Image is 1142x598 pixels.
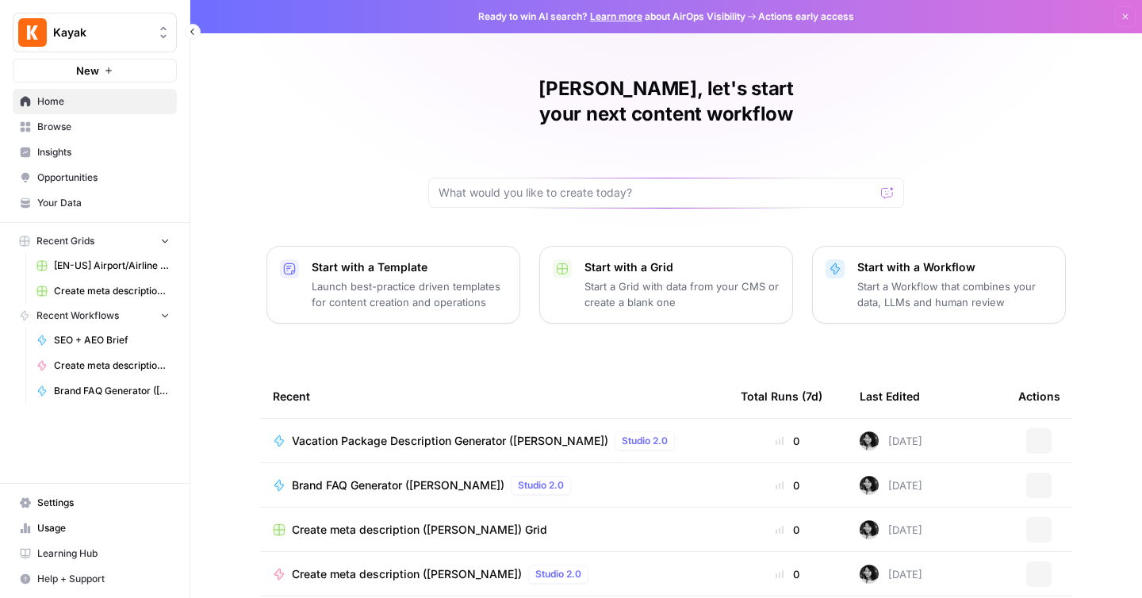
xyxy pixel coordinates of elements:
[478,10,745,24] span: Ready to win AI search? about AirOps Visibility
[860,431,922,450] div: [DATE]
[13,140,177,165] a: Insights
[741,374,822,418] div: Total Runs (7d)
[13,89,177,114] a: Home
[37,94,170,109] span: Home
[741,477,834,493] div: 0
[539,246,793,324] button: Start with a GridStart a Grid with data from your CMS or create a blank one
[1018,374,1060,418] div: Actions
[76,63,99,79] span: New
[439,185,875,201] input: What would you like to create today?
[312,278,507,310] p: Launch best-practice driven templates for content creation and operations
[758,10,854,24] span: Actions early access
[535,567,581,581] span: Studio 2.0
[37,196,170,210] span: Your Data
[292,433,608,449] span: Vacation Package Description Generator ([PERSON_NAME])
[857,259,1052,275] p: Start with a Workflow
[54,284,170,298] span: Create meta description ([PERSON_NAME]) Grid
[37,521,170,535] span: Usage
[37,546,170,561] span: Learning Hub
[741,522,834,538] div: 0
[18,18,47,47] img: Kayak Logo
[13,190,177,216] a: Your Data
[37,120,170,134] span: Browse
[13,165,177,190] a: Opportunities
[53,25,149,40] span: Kayak
[13,13,177,52] button: Workspace: Kayak
[860,476,879,495] img: 0w16hsb9dp3affd7irj0qqs67ma2
[860,431,879,450] img: 0w16hsb9dp3affd7irj0qqs67ma2
[292,477,504,493] span: Brand FAQ Generator ([PERSON_NAME])
[13,304,177,328] button: Recent Workflows
[13,59,177,82] button: New
[266,246,520,324] button: Start with a TemplateLaunch best-practice driven templates for content creation and operations
[860,520,922,539] div: [DATE]
[29,278,177,304] a: Create meta description ([PERSON_NAME]) Grid
[273,476,715,495] a: Brand FAQ Generator ([PERSON_NAME])Studio 2.0
[292,566,522,582] span: Create meta description ([PERSON_NAME])
[860,476,922,495] div: [DATE]
[37,171,170,185] span: Opportunities
[13,516,177,541] a: Usage
[741,433,834,449] div: 0
[13,566,177,592] button: Help + Support
[860,565,879,584] img: 0w16hsb9dp3affd7irj0qqs67ma2
[860,374,920,418] div: Last Edited
[273,565,715,584] a: Create meta description ([PERSON_NAME])Studio 2.0
[273,374,715,418] div: Recent
[292,522,547,538] span: Create meta description ([PERSON_NAME]) Grid
[29,328,177,353] a: SEO + AEO Brief
[37,145,170,159] span: Insights
[13,490,177,516] a: Settings
[37,572,170,586] span: Help + Support
[622,434,668,448] span: Studio 2.0
[54,259,170,273] span: [EN-US] Airport/Airline Content Refresh
[13,229,177,253] button: Recent Grids
[812,246,1066,324] button: Start with a WorkflowStart a Workflow that combines your data, LLMs and human review
[36,309,119,323] span: Recent Workflows
[590,10,642,22] a: Learn more
[36,234,94,248] span: Recent Grids
[13,541,177,566] a: Learning Hub
[29,353,177,378] a: Create meta description ([PERSON_NAME])
[312,259,507,275] p: Start with a Template
[860,565,922,584] div: [DATE]
[54,358,170,373] span: Create meta description ([PERSON_NAME])
[741,566,834,582] div: 0
[37,496,170,510] span: Settings
[584,259,780,275] p: Start with a Grid
[13,114,177,140] a: Browse
[29,378,177,404] a: Brand FAQ Generator ([PERSON_NAME])
[54,333,170,347] span: SEO + AEO Brief
[29,253,177,278] a: [EN-US] Airport/Airline Content Refresh
[273,431,715,450] a: Vacation Package Description Generator ([PERSON_NAME])Studio 2.0
[518,478,564,493] span: Studio 2.0
[584,278,780,310] p: Start a Grid with data from your CMS or create a blank one
[428,76,904,127] h1: [PERSON_NAME], let's start your next content workflow
[857,278,1052,310] p: Start a Workflow that combines your data, LLMs and human review
[54,384,170,398] span: Brand FAQ Generator ([PERSON_NAME])
[860,520,879,539] img: 0w16hsb9dp3affd7irj0qqs67ma2
[273,522,715,538] a: Create meta description ([PERSON_NAME]) Grid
